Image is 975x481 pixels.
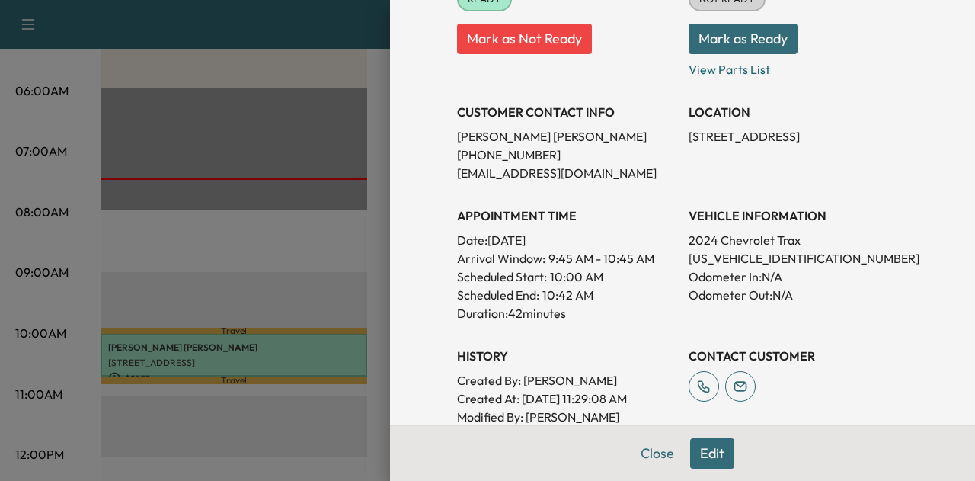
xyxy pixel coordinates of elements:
[457,103,676,121] h3: CUSTOMER CONTACT INFO
[457,127,676,146] p: [PERSON_NAME] [PERSON_NAME]
[689,231,908,249] p: 2024 Chevrolet Trax
[689,286,908,304] p: Odometer Out: N/A
[457,207,676,225] h3: APPOINTMENT TIME
[689,207,908,225] h3: VEHICLE INFORMATION
[457,164,676,182] p: [EMAIL_ADDRESS][DOMAIN_NAME]
[689,54,908,79] p: View Parts List
[457,231,676,249] p: Date: [DATE]
[689,347,908,365] h3: CONTACT CUSTOMER
[631,438,684,469] button: Close
[457,408,676,426] p: Modified By : [PERSON_NAME]
[689,249,908,268] p: [US_VEHICLE_IDENTIFICATION_NUMBER]
[457,24,592,54] button: Mark as Not Ready
[457,304,676,322] p: Duration: 42 minutes
[457,286,539,304] p: Scheduled End:
[689,24,798,54] button: Mark as Ready
[542,286,593,304] p: 10:42 AM
[689,268,908,286] p: Odometer In: N/A
[550,268,603,286] p: 10:00 AM
[689,103,908,121] h3: LOCATION
[457,390,676,408] p: Created At : [DATE] 11:29:08 AM
[548,249,654,268] span: 9:45 AM - 10:45 AM
[457,249,676,268] p: Arrival Window:
[457,268,547,286] p: Scheduled Start:
[457,347,676,365] h3: History
[690,438,734,469] button: Edit
[457,146,676,164] p: [PHONE_NUMBER]
[457,371,676,390] p: Created By : [PERSON_NAME]
[689,127,908,146] p: [STREET_ADDRESS]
